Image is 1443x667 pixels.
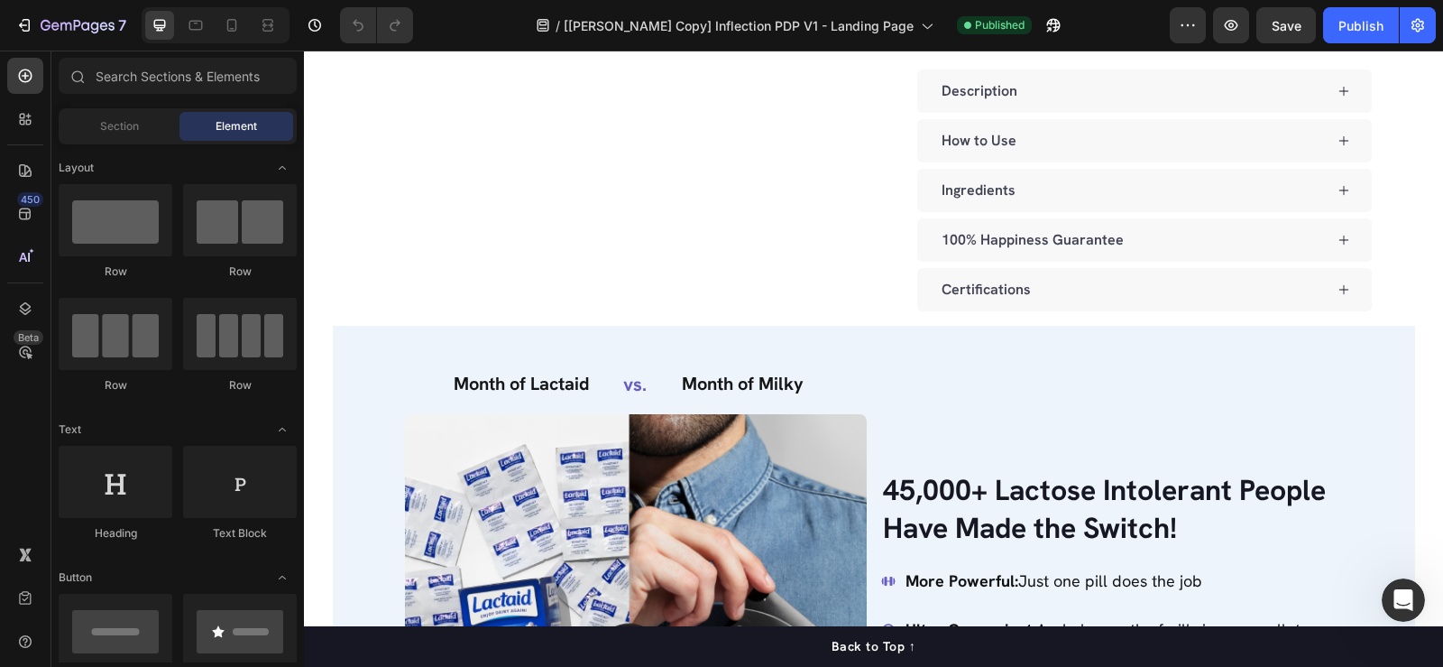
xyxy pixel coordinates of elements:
iframe: Intercom live chat [1382,579,1425,622]
button: Save [1256,7,1316,43]
span: [[PERSON_NAME] Copy] Inflection PDP V1 - Landing Page [564,16,914,35]
span: Toggle open [268,415,297,444]
span: Text [59,422,81,438]
button: Emoji picker [28,529,42,543]
iframe: Design area [304,51,1443,667]
button: Home [282,7,317,42]
h2: 45,000+ Lactose Intolerant People Have Made the Switch! [577,420,1039,498]
button: 7 [7,7,134,43]
div: Publish [1338,16,1383,35]
p: Month of Lactaid [103,320,286,346]
p: 7 [118,14,126,36]
span: Save [1272,18,1301,33]
button: go back [12,7,46,42]
div: Handy tips: Sharing your issue screenshots and page links helps us troubleshoot your issue faster [55,146,327,198]
p: vs. [296,320,367,347]
img: Profile image for Célia [77,10,106,39]
img: Profile image for Noah [102,10,131,39]
button: Gif picker [57,529,71,543]
textarea: Message… [15,491,345,522]
strong: More Powerful: [602,520,714,541]
span: / [556,16,560,35]
div: Row [183,264,297,280]
p: 100% Happiness Guarantee [638,179,820,200]
p: Under 30 minutes [152,23,258,41]
img: Profile image for Dzung [51,10,80,39]
span: Layout [59,160,94,176]
p: How to Use [638,79,712,101]
div: Text Block [183,525,297,542]
div: Row [183,377,297,394]
button: Send a message… [309,522,338,551]
input: Search Sections & Elements [59,58,297,94]
span: Button [59,570,92,586]
div: Back to Top ↑ [528,587,612,606]
p: A whole month of pills in your wallet [602,565,1034,594]
div: Beta [14,330,43,345]
span: Section [100,118,139,134]
span: Published [975,17,1025,33]
p: Just one pill does the job [602,516,1034,545]
div: Close [317,7,349,40]
div: Row [59,264,172,280]
p: Month of Milky [378,320,561,346]
h1: GemPages [138,9,213,23]
div: Row [59,377,172,394]
p: Ingredients [638,129,712,151]
div: Undo/Redo [340,7,413,43]
strong: Ultra Convenient: [602,569,732,589]
span: Element [216,118,257,134]
p: Certifications [638,228,727,250]
span: Toggle open [268,153,297,182]
span: Toggle open [268,563,297,592]
div: 450 [17,192,43,207]
div: Heading [59,525,172,542]
button: Upload attachment [86,529,100,543]
button: Publish [1323,7,1399,43]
